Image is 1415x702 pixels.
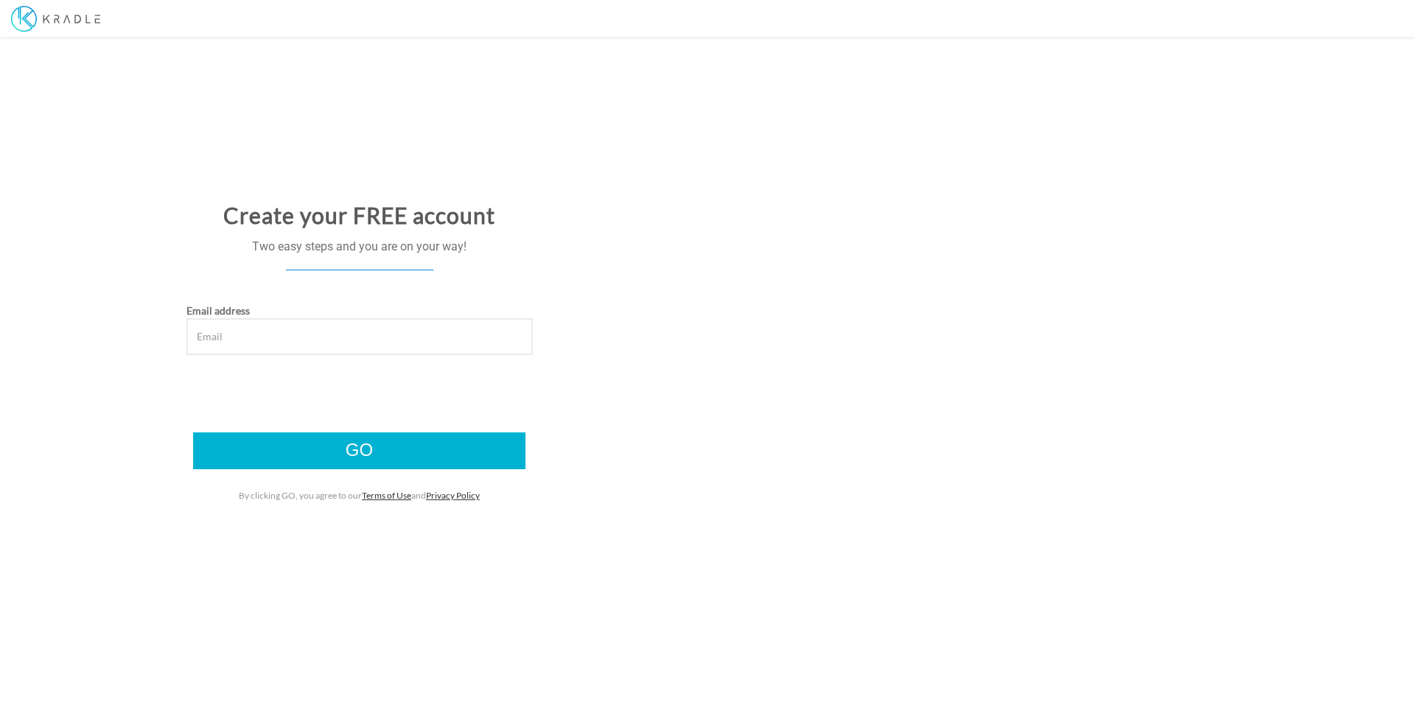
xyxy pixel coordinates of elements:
[186,303,250,318] label: Email address
[11,6,100,32] img: Kradle
[186,318,533,355] input: Email
[11,203,707,228] h2: Create your FREE account
[193,432,525,469] input: Go
[239,489,480,502] label: By clicking GO, you agree to our and
[362,490,411,501] a: Terms of Use
[426,490,480,501] a: Privacy Policy
[11,239,707,256] p: Two easy steps and you are on your way!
